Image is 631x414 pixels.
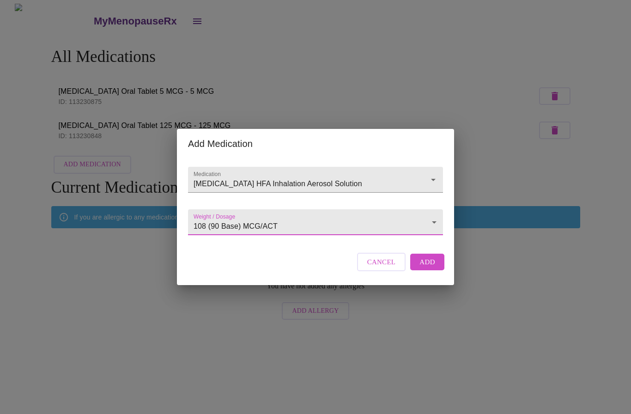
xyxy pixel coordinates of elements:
button: Open [427,173,440,186]
span: Add [419,256,435,268]
button: Cancel [357,253,406,271]
div: 108 (90 Base) MCG/ACT [188,209,443,235]
h2: Add Medication [188,136,443,151]
button: Add [410,254,444,270]
span: Cancel [367,256,396,268]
